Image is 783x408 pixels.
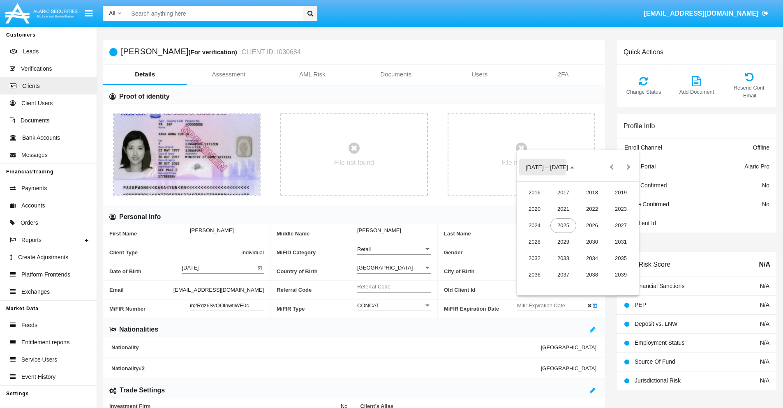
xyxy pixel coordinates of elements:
td: 2029 [549,234,578,250]
td: 2026 [578,217,607,234]
div: 2024 [522,218,547,233]
button: Choose date [519,159,581,175]
div: 2033 [550,251,576,266]
div: 2035 [608,251,634,266]
div: 2027 [608,218,634,233]
td: 2038 [578,267,607,283]
td: 2032 [520,250,549,267]
div: 2036 [522,267,547,282]
div: 2026 [579,218,605,233]
div: 2031 [608,235,634,249]
td: 2021 [549,201,578,217]
div: 2039 [608,267,634,282]
td: 2023 [607,201,635,217]
td: 2034 [578,250,607,267]
div: 2037 [550,267,576,282]
div: 2023 [608,202,634,217]
td: 2033 [549,250,578,267]
div: 2018 [579,185,605,200]
td: 2018 [578,184,607,201]
div: 2019 [608,185,634,200]
div: 2017 [550,185,576,200]
td: 2022 [578,201,607,217]
div: 2022 [579,202,605,217]
div: 2028 [522,235,547,249]
div: 2038 [579,267,605,282]
td: 2036 [520,267,549,283]
button: Next 20 years [620,159,636,175]
div: 2025 [550,218,576,233]
td: 2031 [607,234,635,250]
td: 2019 [607,184,635,201]
div: 2029 [550,235,576,249]
td: 2020 [520,201,549,217]
div: 2021 [550,202,576,217]
button: Previous 20 years [603,159,620,175]
td: 2017 [549,184,578,201]
td: 2039 [607,267,635,283]
span: [DATE] – [DATE] [526,164,568,171]
td: 2016 [520,184,549,201]
td: 2030 [578,234,607,250]
td: 2027 [607,217,635,234]
div: 2016 [522,185,547,200]
td: 2024 [520,217,549,234]
div: 2030 [579,235,605,249]
td: 2028 [520,234,549,250]
div: 2020 [522,202,547,217]
td: 2037 [549,267,578,283]
td: 2035 [607,250,635,267]
div: 2034 [579,251,605,266]
div: 2032 [522,251,547,266]
td: 2025 [549,217,578,234]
